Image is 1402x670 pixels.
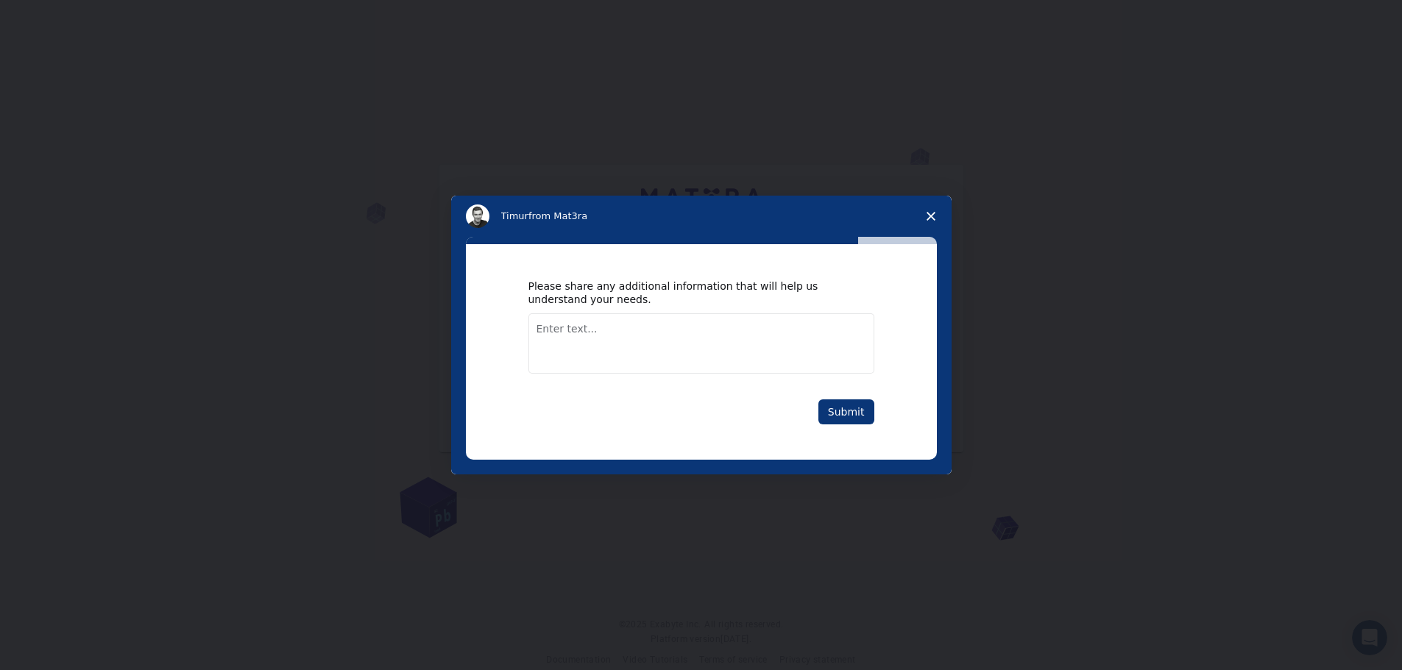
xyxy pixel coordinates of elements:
span: from Mat3ra [528,210,587,221]
img: Profile image for Timur [466,204,489,228]
button: Submit [818,399,874,424]
span: Close survey [910,196,952,237]
div: Please share any additional information that will help us understand your needs. [528,279,852,306]
textarea: Enter text... [528,313,874,374]
span: Support [29,10,82,24]
span: Timur [501,210,528,221]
